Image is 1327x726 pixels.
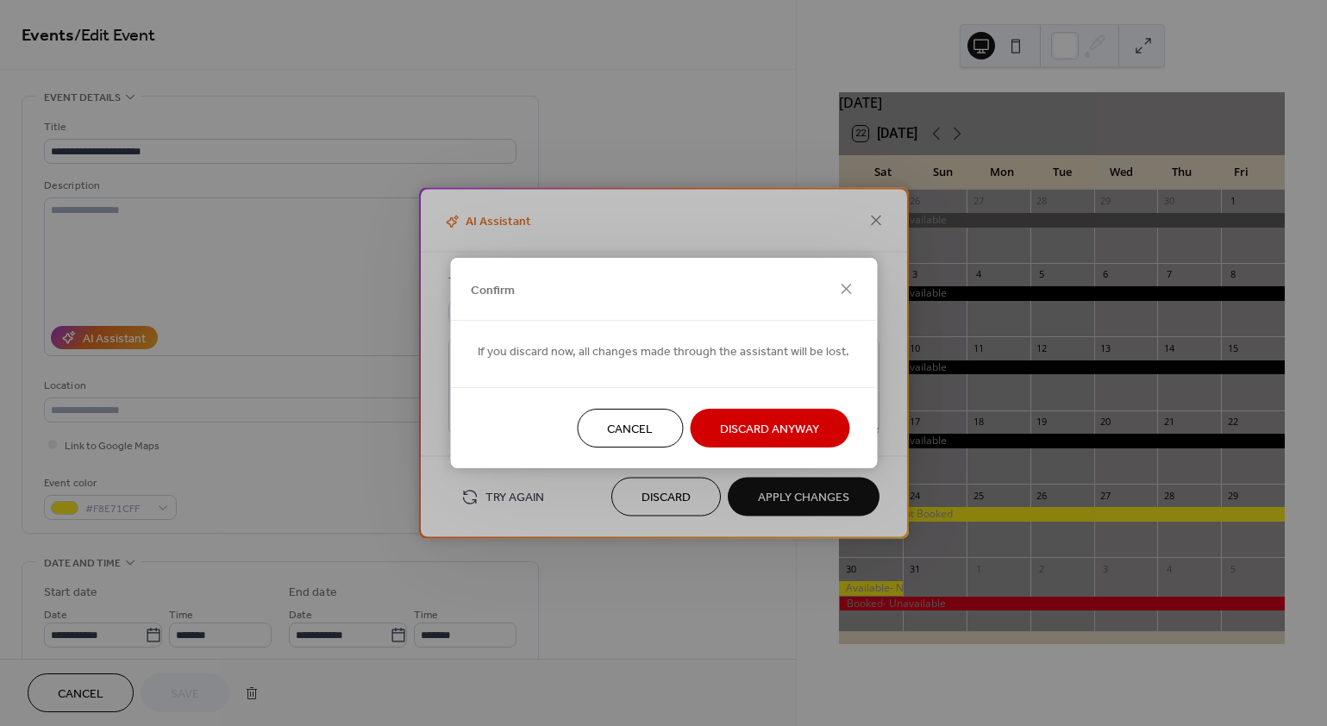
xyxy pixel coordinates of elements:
[577,409,683,447] button: Cancel
[478,343,849,361] span: If you discard now, all changes made through the assistant will be lost.
[720,421,819,439] span: Discard Anyway
[690,409,849,447] button: Discard Anyway
[607,421,653,439] span: Cancel
[471,281,515,299] span: Confirm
